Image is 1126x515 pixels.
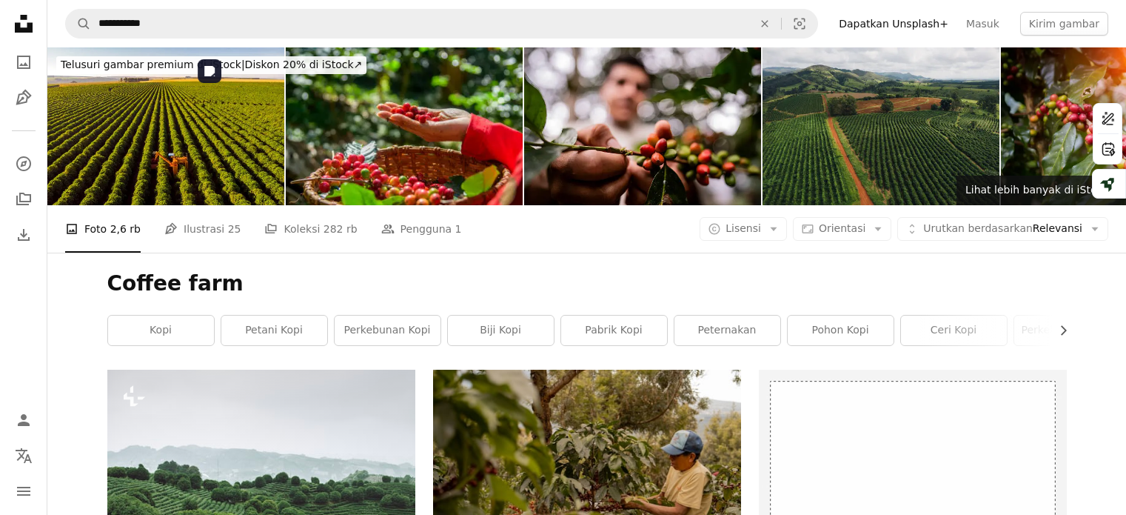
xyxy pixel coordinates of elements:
a: Masuk/Daftar [9,405,38,435]
a: Masuk [957,12,1008,36]
button: Orientasi [793,217,891,241]
a: Jelajahi [9,149,38,179]
a: Perkebunan Kopi [335,316,440,345]
a: Koleksi 282 rb [264,205,357,253]
a: kopi [108,316,214,345]
a: peternakan [674,316,780,345]
a: Pabrik kopi [561,316,667,345]
button: Pencarian visual [782,10,817,38]
button: Urutkan berdasarkanRelevansi [897,217,1108,241]
a: pohon kopi [788,316,894,345]
span: Urutkan berdasarkan [923,222,1033,234]
a: Koleksi [9,185,38,214]
span: Relevansi [923,222,1082,236]
button: gulir daftar ke kanan [1050,316,1067,345]
a: ceri kopi [901,316,1007,345]
span: Telusuri gambar premium di iStock | [61,59,245,70]
h1: Coffee farm [107,270,1067,297]
a: Perkebunan Kopi Afrika [1014,316,1120,345]
a: biji kopi [448,316,554,345]
img: Pemanen kombinasi kopi [47,47,284,205]
a: Telusuri gambar premium di iStock|Diskon 20% di iStock↗ [47,47,375,83]
div: Diskon 20% di iStock ↗ [56,56,366,74]
span: Lisensi [725,222,761,234]
span: 25 [228,221,241,237]
button: Lisensi [700,217,787,241]
span: 282 rb [324,221,358,237]
button: Hapus [748,10,781,38]
button: Menu [9,476,38,506]
img: Farmer hands hold coffee beans from organic farm. Ripe red coffee beans and juicy [286,47,523,205]
a: Petani kopi [221,316,327,345]
a: Dapatkan Unsplash+ [830,12,957,36]
a: Ilustrasi [9,83,38,113]
span: Orientasi [819,222,865,234]
a: Ilustrasi 25 [164,205,241,253]
form: Temuka visual di seluruh situs [65,9,818,39]
button: Bahasa [9,441,38,471]
span: Lihat lebih banyak di iStock ↗ [965,184,1117,196]
a: Foto [9,47,38,77]
button: Kirim gambar [1020,12,1108,36]
img: Close-up seorang pria memanen kopi di sebuah peternakan [524,47,761,205]
button: Pencarian di Unsplash [66,10,91,38]
a: Pengguna 1 [381,205,462,253]
a: Seorang pria memetik biji kopi dari pohon [433,465,741,479]
a: Riwayat Pengunduhan [9,220,38,250]
img: Lanskap perkebunan kopi [763,47,999,205]
a: Lihat lebih banyak di iStock↗ [956,176,1126,205]
span: 1 [455,221,462,237]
